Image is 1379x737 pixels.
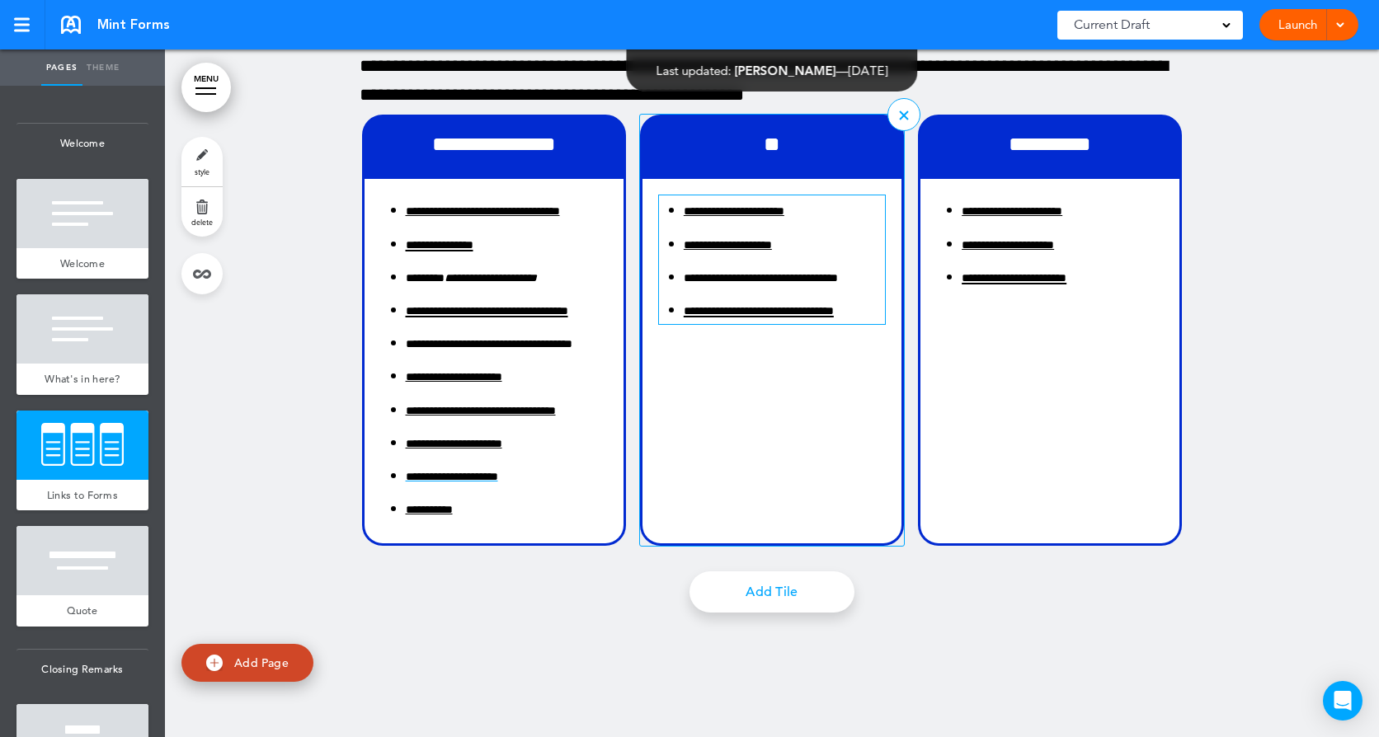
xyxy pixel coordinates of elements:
[60,256,105,270] span: Welcome
[1074,13,1150,36] span: Current Draft
[45,372,120,386] span: What's in here?
[181,63,231,112] a: MENU
[1323,681,1363,721] div: Open Intercom Messenger
[16,650,148,689] span: Closing Remarks
[206,655,223,671] img: add.svg
[16,364,148,395] a: What's in here?
[16,248,148,279] a: Welcome
[657,63,732,78] span: Last updated:
[47,488,118,502] span: Links to Forms
[82,49,124,86] a: Theme
[735,63,836,78] span: [PERSON_NAME]
[181,137,223,186] a: style
[849,63,888,78] span: [DATE]
[16,595,148,627] a: Quote
[1272,9,1324,40] a: Launch
[195,167,209,176] span: style
[191,217,213,227] span: delete
[657,64,888,77] div: —
[234,655,289,670] span: Add Page
[97,16,170,34] span: Mint Forms
[689,571,854,613] a: Add Tile
[181,187,223,237] a: delete
[41,49,82,86] a: Pages
[67,603,98,617] span: Quote
[16,480,148,511] a: Links to Forms
[181,644,313,683] a: Add Page
[16,124,148,163] span: Welcome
